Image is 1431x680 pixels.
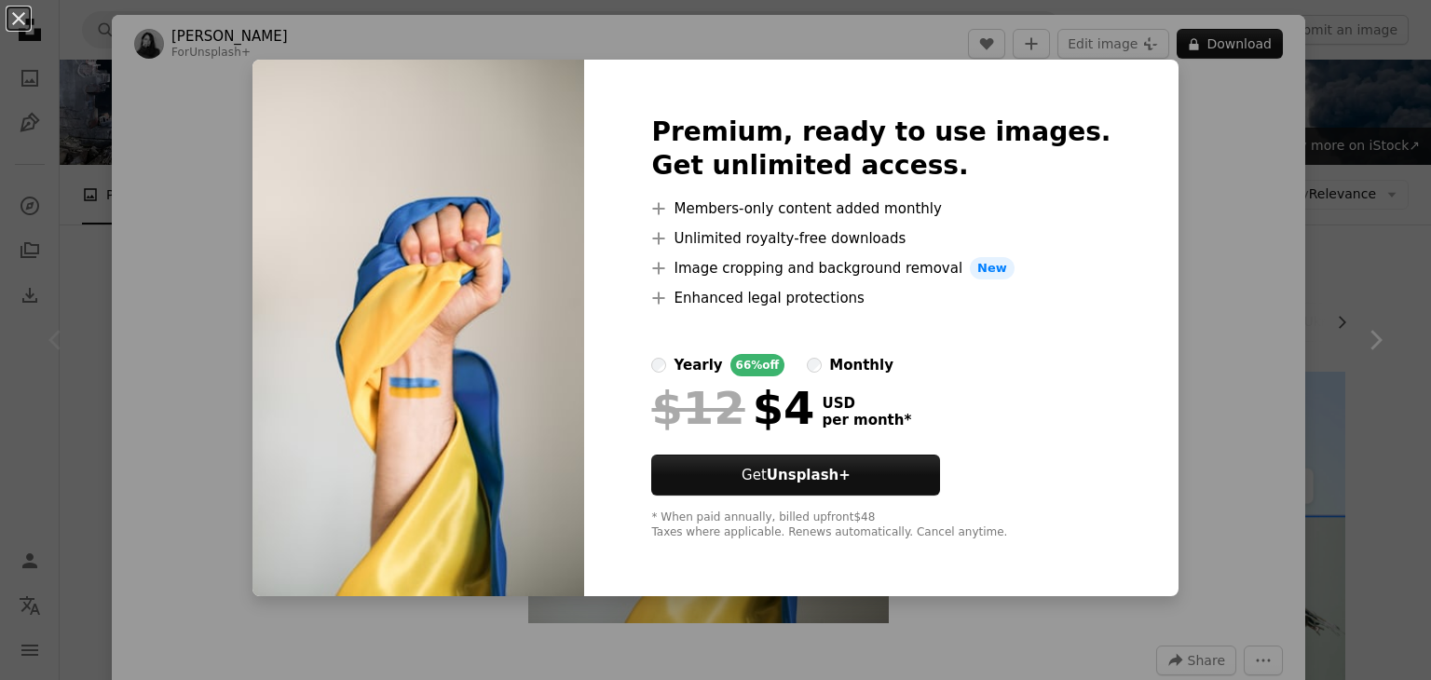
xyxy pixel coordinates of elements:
[651,227,1111,250] li: Unlimited royalty-free downloads
[767,467,851,483] strong: Unsplash+
[807,358,822,373] input: monthly
[651,287,1111,309] li: Enhanced legal protections
[730,354,785,376] div: 66% off
[651,358,666,373] input: yearly66%off
[651,510,1111,540] div: * When paid annually, billed upfront $48 Taxes where applicable. Renews automatically. Cancel any...
[970,257,1015,279] span: New
[829,354,893,376] div: monthly
[674,354,722,376] div: yearly
[651,384,814,432] div: $4
[822,412,911,428] span: per month *
[651,384,744,432] span: $12
[651,116,1111,183] h2: Premium, ready to use images. Get unlimited access.
[651,257,1111,279] li: Image cropping and background removal
[651,455,940,496] button: GetUnsplash+
[252,60,584,596] img: premium_photo-1679386297855-cbbc5d3e1dfa
[651,197,1111,220] li: Members-only content added monthly
[822,395,911,412] span: USD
